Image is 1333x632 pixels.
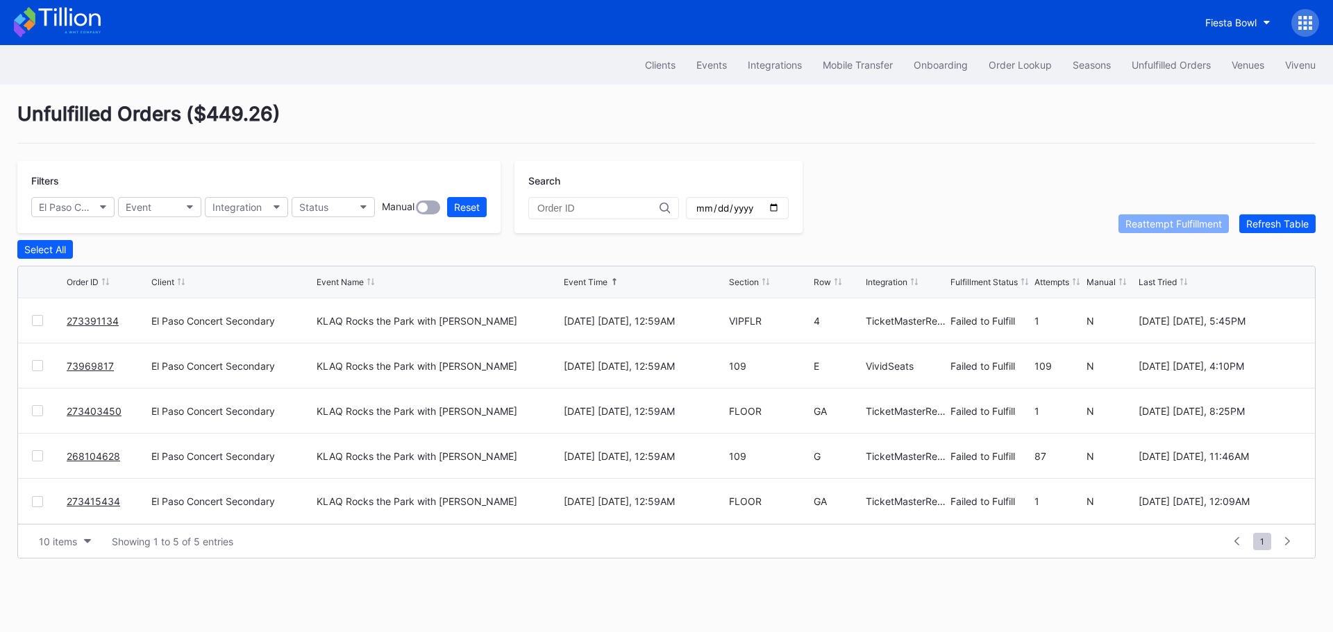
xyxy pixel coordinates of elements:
[299,201,328,213] div: Status
[126,201,151,213] div: Event
[151,315,314,327] div: El Paso Concert Secondary
[989,59,1052,71] div: Order Lookup
[1221,52,1275,78] button: Venues
[866,495,947,507] div: TicketMasterResale
[1034,360,1083,372] div: 109
[950,495,1032,507] div: Failed to Fulfill
[1285,59,1316,71] div: Vivenu
[1232,59,1264,71] div: Venues
[67,495,120,507] a: 273415434
[151,495,314,507] div: El Paso Concert Secondary
[1239,214,1316,233] button: Refresh Table
[1034,315,1083,327] div: 1
[17,102,1316,144] div: Unfulfilled Orders ( $449.26 )
[814,450,862,462] div: G
[903,52,978,78] a: Onboarding
[32,532,98,551] button: 10 items
[564,495,726,507] div: [DATE] [DATE], 12:59AM
[1139,277,1177,287] div: Last Tried
[866,277,907,287] div: Integration
[1034,405,1083,417] div: 1
[151,450,314,462] div: El Paso Concert Secondary
[823,59,893,71] div: Mobile Transfer
[1087,315,1135,327] div: N
[1118,214,1229,233] button: Reattempt Fulfillment
[729,405,810,417] div: FLOOR
[950,277,1018,287] div: Fulfillment Status
[1195,10,1281,35] button: Fiesta Bowl
[696,59,727,71] div: Events
[950,405,1032,417] div: Failed to Fulfill
[814,315,862,327] div: 4
[1205,17,1257,28] div: Fiesta Bowl
[118,197,201,217] button: Event
[67,405,121,417] a: 273403450
[866,360,947,372] div: VividSeats
[814,277,831,287] div: Row
[866,450,947,462] div: TicketMasterResale
[1121,52,1221,78] button: Unfulfilled Orders
[729,450,810,462] div: 109
[564,277,607,287] div: Event Time
[564,360,726,372] div: [DATE] [DATE], 12:59AM
[978,52,1062,78] button: Order Lookup
[454,201,480,213] div: Reset
[31,175,487,187] div: Filters
[537,203,660,214] input: Order ID
[729,315,810,327] div: VIPFLR
[1246,218,1309,230] div: Refresh Table
[39,201,93,213] div: El Paso Concert Secondary
[950,315,1032,327] div: Failed to Fulfill
[67,360,114,372] a: 73969817
[729,495,810,507] div: FLOOR
[317,495,517,507] div: KLAQ Rocks the Park with [PERSON_NAME]
[112,536,233,547] div: Showing 1 to 5 of 5 entries
[1034,495,1083,507] div: 1
[317,315,517,327] div: KLAQ Rocks the Park with [PERSON_NAME]
[24,244,66,255] div: Select All
[317,360,517,372] div: KLAQ Rocks the Park with [PERSON_NAME]
[151,277,174,287] div: Client
[737,52,812,78] button: Integrations
[950,450,1032,462] div: Failed to Fulfill
[67,277,99,287] div: Order ID
[814,360,862,372] div: E
[645,59,676,71] div: Clients
[447,197,487,217] button: Reset
[812,52,903,78] button: Mobile Transfer
[635,52,686,78] button: Clients
[1139,495,1301,507] div: [DATE] [DATE], 12:09AM
[564,315,726,327] div: [DATE] [DATE], 12:59AM
[1073,59,1111,71] div: Seasons
[866,405,947,417] div: TicketMasterResale
[729,277,759,287] div: Section
[212,201,262,213] div: Integration
[1087,360,1135,372] div: N
[1062,52,1121,78] button: Seasons
[1253,533,1271,550] span: 1
[1034,450,1083,462] div: 87
[950,360,1032,372] div: Failed to Fulfill
[1132,59,1211,71] div: Unfulfilled Orders
[564,450,726,462] div: [DATE] [DATE], 12:59AM
[686,52,737,78] button: Events
[317,277,364,287] div: Event Name
[866,315,947,327] div: TicketMasterResale
[914,59,968,71] div: Onboarding
[1275,52,1326,78] button: Vivenu
[1139,450,1301,462] div: [DATE] [DATE], 11:46AM
[729,360,810,372] div: 109
[564,405,726,417] div: [DATE] [DATE], 12:59AM
[31,197,115,217] button: El Paso Concert Secondary
[151,405,314,417] div: El Paso Concert Secondary
[292,197,375,217] button: Status
[1087,405,1135,417] div: N
[67,450,120,462] a: 268104628
[748,59,802,71] div: Integrations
